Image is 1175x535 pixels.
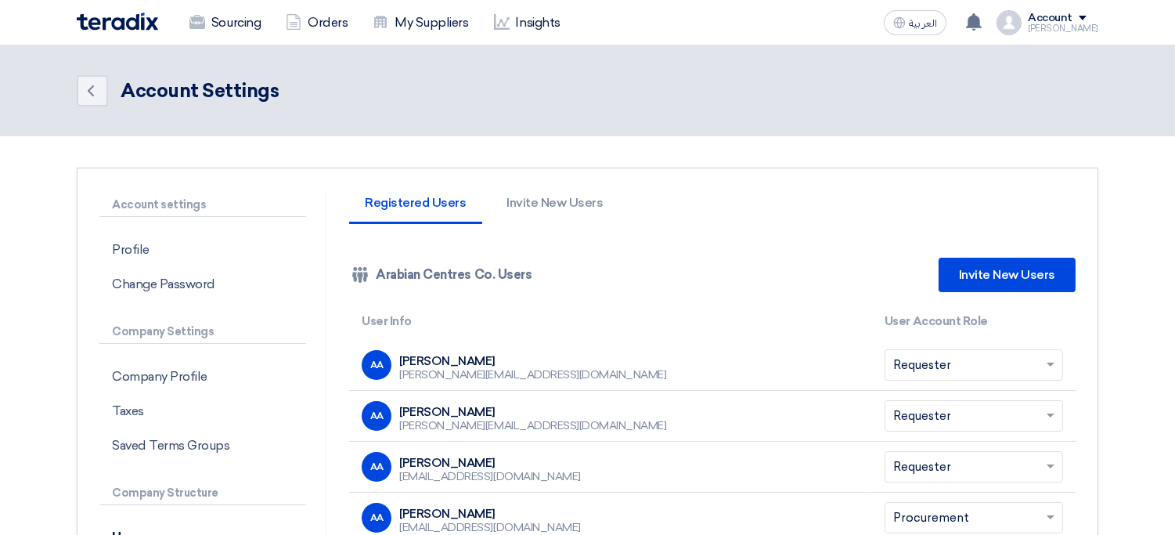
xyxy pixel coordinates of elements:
[99,394,306,428] p: Taxes
[909,18,937,29] span: العربية
[362,503,391,533] div: AA
[362,452,391,482] div: AA
[177,5,273,40] a: Sourcing
[1028,24,1098,33] div: [PERSON_NAME]
[1028,12,1072,25] div: Account
[349,197,481,224] li: Registered Users
[360,5,481,40] a: My Suppliers
[481,5,573,40] a: Insights
[121,77,279,105] div: Account Settings
[399,405,666,419] div: [PERSON_NAME]
[99,482,306,505] p: Company Structure
[77,13,158,31] img: Teradix logo
[273,5,360,40] a: Orders
[99,233,306,267] p: Profile
[399,521,581,535] div: [EMAIL_ADDRESS][DOMAIN_NAME]
[399,368,666,382] div: [PERSON_NAME][EMAIL_ADDRESS][DOMAIN_NAME]
[939,258,1076,292] a: Invite New Users
[362,401,391,431] div: AA
[997,10,1022,35] img: profile_test.png
[399,507,581,521] div: [PERSON_NAME]
[349,266,532,284] div: Arabian Centres Co. Users
[349,303,872,340] th: User Info
[491,197,618,224] li: Invite New Users
[99,428,306,463] p: Saved Terms Groups
[872,303,1076,340] th: User Account Role
[399,354,666,368] div: [PERSON_NAME]
[99,360,306,394] p: Company Profile
[399,419,666,433] div: [PERSON_NAME][EMAIL_ADDRESS][DOMAIN_NAME]
[362,350,391,380] div: AA
[884,10,946,35] button: العربية
[99,320,306,344] p: Company Settings
[99,193,306,217] p: Account settings
[399,456,581,470] div: [PERSON_NAME]
[99,267,306,302] p: Change Password
[399,470,581,484] div: [EMAIL_ADDRESS][DOMAIN_NAME]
